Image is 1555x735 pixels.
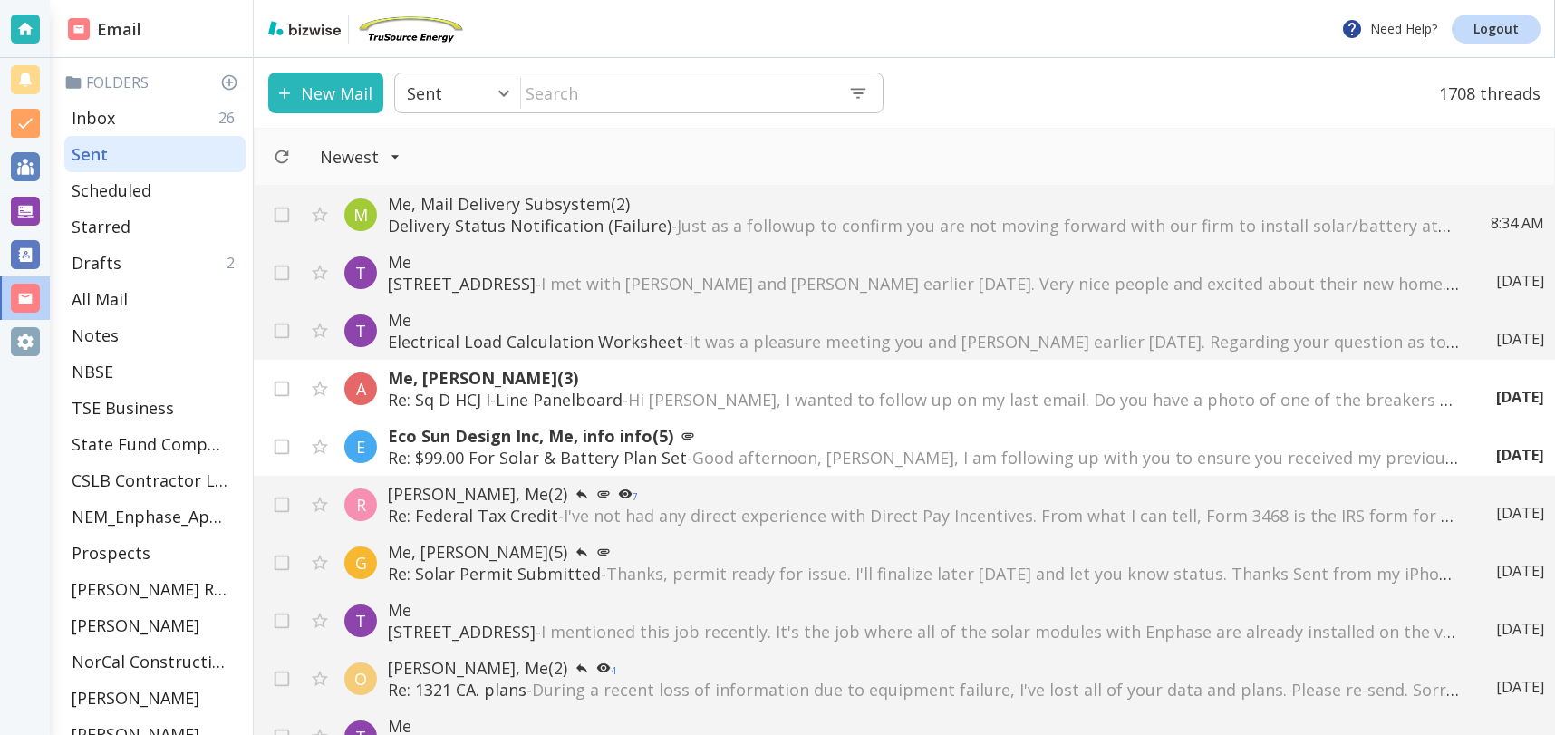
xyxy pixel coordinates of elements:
[388,425,1460,447] p: Eco Sun Design Inc, Me, info info (5)
[72,614,199,636] p: [PERSON_NAME]
[388,251,1460,273] p: Me
[72,578,227,600] p: [PERSON_NAME] Residence
[302,137,419,177] button: Filter
[521,74,834,111] input: Search
[388,599,1460,621] p: Me
[1496,387,1544,407] p: [DATE]
[388,657,1460,679] p: [PERSON_NAME], Me (2)
[64,571,246,607] div: [PERSON_NAME] Residence
[72,143,108,165] p: Sent
[355,610,366,632] p: T
[72,252,121,274] p: Drafts
[72,361,113,382] p: NBSE
[388,621,1460,643] p: [STREET_ADDRESS] -
[1496,445,1544,465] p: [DATE]
[266,140,298,173] button: Refresh
[72,687,199,709] p: [PERSON_NAME]
[356,15,465,44] img: TruSource Energy, Inc.
[72,324,119,346] p: Notes
[1428,73,1541,113] p: 1708 threads
[64,390,246,426] div: TSE Business
[1496,677,1544,697] p: [DATE]
[388,193,1454,215] p: Me, Mail Delivery Subsystem (2)
[218,108,242,128] p: 26
[72,288,128,310] p: All Mail
[64,353,246,390] div: NBSE
[611,666,616,675] p: 4
[64,208,246,245] div: Starred
[388,367,1460,389] p: Me, [PERSON_NAME] (3)
[64,680,246,716] div: [PERSON_NAME]
[72,506,227,527] p: NEM_Enphase_Applications
[354,668,367,690] p: O
[72,397,174,419] p: TSE Business
[388,273,1460,295] p: [STREET_ADDRESS] -
[1496,329,1544,349] p: [DATE]
[355,320,366,342] p: T
[1496,619,1544,639] p: [DATE]
[355,552,367,574] p: G
[407,82,442,104] p: Sent
[64,462,246,498] div: CSLB Contractor License
[388,447,1460,469] p: Re: $99.00 For Solar & Battery Plan Set -
[356,494,366,516] p: R
[388,331,1460,353] p: Electrical Load Calculation Worksheet -
[72,179,151,201] p: Scheduled
[1496,561,1544,581] p: [DATE]
[64,136,246,172] div: Sent
[388,679,1460,701] p: Re: 1321 CA. plans -
[64,245,246,281] div: Drafts2
[388,541,1460,563] p: Me, [PERSON_NAME] (5)
[388,389,1460,411] p: Re: Sq D HCJ I-Line Panelboard -
[72,542,150,564] p: Prospects
[72,651,227,672] p: NorCal Construction
[388,563,1460,585] p: Re: Solar Permit Submitted -
[1452,15,1541,44] a: Logout
[68,18,90,40] img: DashboardSidebarEmail.svg
[356,378,366,400] p: A
[388,309,1460,331] p: Me
[72,216,130,237] p: Starred
[633,492,638,501] p: 7
[64,281,246,317] div: All Mail
[388,505,1460,527] p: Re: Federal Tax Credit -
[388,483,1460,505] p: [PERSON_NAME], Me (2)
[64,535,246,571] div: Prospects
[1473,23,1519,35] p: Logout
[268,21,341,35] img: bizwise
[64,643,246,680] div: NorCal Construction
[589,657,623,679] button: 4
[1341,18,1437,40] p: Need Help?
[353,204,368,226] p: M
[68,17,141,42] h2: Email
[72,433,227,455] p: State Fund Compensation
[355,262,366,284] p: T
[356,436,365,458] p: E
[72,107,115,129] p: Inbox
[227,253,242,273] p: 2
[64,100,246,136] div: Inbox26
[64,498,246,535] div: NEM_Enphase_Applications
[64,172,246,208] div: Scheduled
[64,607,246,643] div: [PERSON_NAME]
[64,426,246,462] div: State Fund Compensation
[388,215,1454,237] p: Delivery Status Notification (Failure) -
[64,73,246,92] p: Folders
[1496,503,1544,523] p: [DATE]
[72,469,227,491] p: CSLB Contractor License
[611,483,645,505] button: 7
[268,73,383,113] button: New Mail
[1496,271,1544,291] p: [DATE]
[1491,213,1544,233] p: 8:34 AM
[64,317,246,353] div: Notes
